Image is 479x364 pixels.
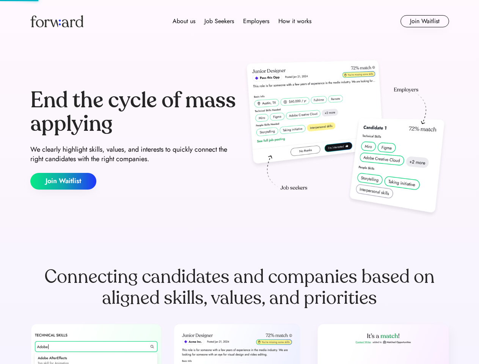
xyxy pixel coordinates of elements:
div: Connecting candidates and companies based on aligned skills, values, and priorities [30,266,449,309]
div: Job Seekers [204,17,234,26]
button: Join Waitlist [400,15,449,27]
div: How it works [278,17,311,26]
div: About us [173,17,195,26]
div: Employers [243,17,269,26]
img: Forward logo [30,15,83,27]
img: hero-image.png [243,58,449,221]
div: End the cycle of mass applying [30,89,237,135]
div: We clearly highlight skills, values, and interests to quickly connect the right candidates with t... [30,145,237,164]
button: Join Waitlist [30,173,96,190]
